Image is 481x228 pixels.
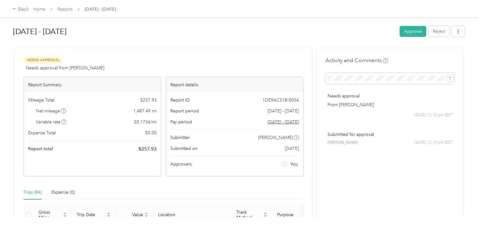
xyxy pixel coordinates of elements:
p: From [PERSON_NAME] [328,102,452,108]
span: [DATE] - [DATE] [267,108,299,114]
div: Report Summary [24,77,161,92]
span: Gross Miles [39,210,62,220]
span: caret-up [63,211,67,215]
span: $ 0.00 [145,130,157,136]
th: Gross Miles [34,205,72,226]
h4: Activity and Comments [325,57,388,64]
a: Home [33,7,45,12]
button: Reject [428,26,449,37]
span: Purpose [277,212,309,217]
th: Purpose [272,205,319,226]
th: Trip Date [72,205,116,226]
span: [DATE] 12:10 pm EDT [414,112,452,118]
span: caret-down [263,214,267,218]
span: $ 257.93 [140,97,157,103]
span: Approvers [170,161,192,167]
span: Value [121,212,143,217]
p: Needs approval [328,93,452,99]
span: [DATE] - [DATE] [85,6,116,12]
span: Mileage Total [28,97,54,103]
span: caret-down [107,214,111,218]
span: Variable rate [36,119,67,125]
div: Back [13,6,29,13]
span: Track Method [236,210,262,220]
p: Submitted for approval [328,131,452,138]
span: Go to pay period [267,119,299,125]
span: Pay period [170,119,192,125]
span: Report total [28,146,53,152]
span: caret-up [263,211,267,215]
button: Approve [400,26,426,37]
a: Reports [57,7,73,12]
span: [DATE] [285,145,299,152]
iframe: Everlance-gr Chat Button Frame [446,193,481,228]
span: Needs Approval [23,57,63,64]
span: $ 0.1734 / mi [134,119,157,125]
span: 1DE9AC51B-0054 [262,97,299,103]
span: Expense Total [28,130,56,136]
span: $ 257.93 [138,145,157,153]
span: 1,487.49 mi [133,108,157,114]
span: Submitter [170,134,190,141]
span: [PERSON_NAME] [328,140,358,146]
span: Trip Date [77,212,106,217]
span: [PERSON_NAME] [258,134,293,141]
h1: Sep 1 - 30, 2025 [13,24,395,39]
span: Report ID [170,97,190,103]
span: caret-down [144,214,148,218]
span: [DATE] 12:10 pm EDT [414,140,452,146]
div: Report details [166,77,303,92]
span: Net mileage [36,108,66,114]
span: You [290,161,298,167]
span: caret-down [63,214,67,218]
th: Value [116,205,153,226]
th: Track Method [231,205,272,226]
div: Trips (84) [23,189,42,196]
span: Report period [170,108,199,114]
div: Expense (0) [52,189,75,196]
span: Needs approval from [PERSON_NAME] [26,65,104,71]
th: Location [153,205,231,226]
span: Submitted on [170,145,198,152]
span: caret-up [144,211,148,215]
span: caret-up [107,211,111,215]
